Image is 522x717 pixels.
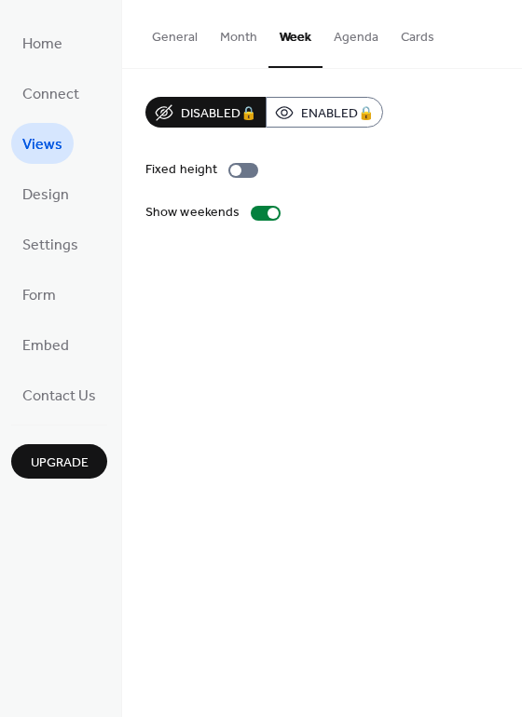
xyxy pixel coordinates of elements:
[22,130,62,160] span: Views
[145,203,240,223] div: Show weekends
[11,444,107,479] button: Upgrade
[22,30,62,60] span: Home
[22,281,56,311] span: Form
[22,331,69,361] span: Embed
[11,73,90,114] a: Connect
[11,223,89,264] a: Settings
[22,181,69,210] span: Design
[11,374,107,415] a: Contact Us
[22,231,78,261] span: Settings
[22,382,96,412] span: Contact Us
[11,123,74,164] a: Views
[11,173,80,214] a: Design
[11,274,67,315] a: Form
[31,453,89,473] span: Upgrade
[145,160,217,180] div: Fixed height
[11,324,80,365] a: Embed
[11,22,74,63] a: Home
[22,80,79,110] span: Connect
